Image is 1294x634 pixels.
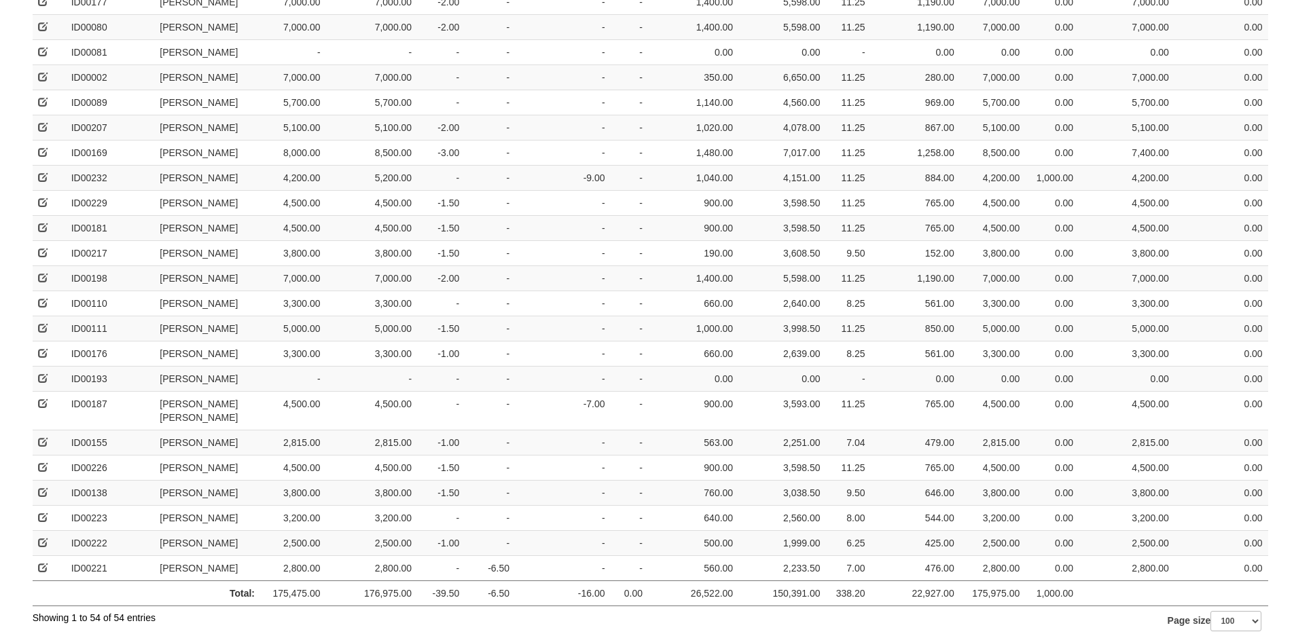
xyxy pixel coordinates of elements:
td: 5,000.00 [326,316,418,341]
td: 5,700.00 [1079,90,1174,115]
td: 8.25 [826,291,871,316]
td: - [611,240,648,265]
td: 11.25 [826,115,871,140]
td: 8.25 [826,341,871,366]
td: 765.00 [871,190,960,215]
td: - [465,215,515,240]
td: ID00002 [66,64,155,90]
td: - [417,64,465,90]
td: - [260,39,326,64]
td: - [515,64,610,90]
td: 7.04 [826,430,871,455]
td: 1,190.00 [871,265,960,291]
td: 3,300.00 [326,291,418,316]
td: 3,300.00 [960,291,1026,316]
td: 4,200.00 [260,165,326,190]
td: [PERSON_NAME] [154,366,260,391]
td: - [465,140,515,165]
td: ID00080 [66,14,155,39]
td: - [515,265,610,291]
td: 1,400.00 [648,265,738,291]
td: 0.00 [1025,341,1079,366]
td: 0.00 [1025,14,1079,39]
td: 3,800.00 [326,240,418,265]
td: 7,000.00 [1079,64,1174,90]
td: ID00187 [66,391,155,430]
td: [PERSON_NAME] [PERSON_NAME] [154,391,260,430]
td: -3.00 [417,140,465,165]
td: 4,151.00 [738,165,825,190]
td: [PERSON_NAME] [154,316,260,341]
td: 2,639.00 [738,341,825,366]
td: 0.00 [738,39,825,64]
td: - [465,240,515,265]
td: - [611,291,648,316]
td: 0.00 [1174,190,1268,215]
td: 2,251.00 [738,430,825,455]
td: 7,000.00 [960,14,1026,39]
td: 8,500.00 [326,140,418,165]
td: 11.25 [826,391,871,430]
td: 4,500.00 [260,190,326,215]
td: 4,500.00 [960,215,1026,240]
td: ID00176 [66,341,155,366]
td: 0.00 [1025,215,1079,240]
td: ID00217 [66,240,155,265]
td: 350.00 [648,64,738,90]
td: - [417,366,465,391]
td: - [611,165,648,190]
td: 2,815.00 [1079,430,1174,455]
td: -7.00 [515,391,610,430]
td: 900.00 [648,215,738,240]
td: - [417,391,465,430]
td: -1.00 [417,430,465,455]
td: - [515,39,610,64]
td: 3,300.00 [260,341,326,366]
td: - [515,90,610,115]
td: 5,000.00 [960,316,1026,341]
td: 5,700.00 [960,90,1026,115]
td: 1,190.00 [871,14,960,39]
td: 0.00 [1174,291,1268,316]
td: -1.50 [417,316,465,341]
td: 2,640.00 [738,291,825,316]
td: 0.00 [1174,391,1268,430]
td: 4,500.00 [326,455,418,480]
td: 3,800.00 [960,240,1026,265]
td: 5,000.00 [1079,316,1174,341]
td: - [465,316,515,341]
td: - [611,430,648,455]
td: 0.00 [1174,14,1268,39]
td: - [515,190,610,215]
td: [PERSON_NAME] [154,265,260,291]
td: - [611,64,648,90]
td: 0.00 [1174,64,1268,90]
td: 1,020.00 [648,115,738,140]
td: 867.00 [871,115,960,140]
td: 4,500.00 [1079,190,1174,215]
label: Page size [1168,611,1262,631]
td: 0.00 [1079,39,1174,64]
td: - [515,215,610,240]
td: 5,700.00 [260,90,326,115]
td: 0.00 [648,366,738,391]
td: 5,100.00 [260,115,326,140]
td: 11.25 [826,190,871,215]
td: 11.25 [826,316,871,341]
td: - [260,366,326,391]
td: 7,000.00 [960,64,1026,90]
td: 0.00 [1174,140,1268,165]
td: 0.00 [871,39,960,64]
td: 4,500.00 [260,215,326,240]
td: - [611,265,648,291]
td: [PERSON_NAME] [154,455,260,480]
td: 0.00 [1174,430,1268,455]
td: 5,598.00 [738,14,825,39]
td: 3,998.50 [738,316,825,341]
td: 7,000.00 [1079,265,1174,291]
td: - [611,190,648,215]
td: 4,500.00 [260,391,326,430]
td: 3,300.00 [260,291,326,316]
td: 1,480.00 [648,140,738,165]
td: 0.00 [1025,64,1079,90]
